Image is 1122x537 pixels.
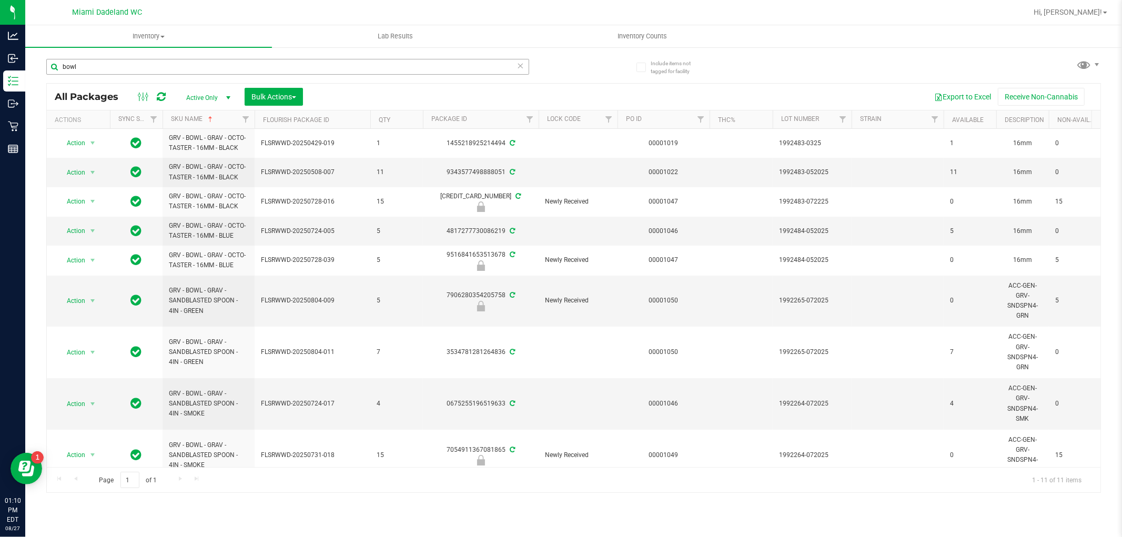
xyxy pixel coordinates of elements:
span: Sync from Compliance System [508,168,515,176]
span: 0 [950,450,990,460]
div: 9343577498888051 [421,167,540,177]
inline-svg: Outbound [8,98,18,109]
span: select [86,136,99,150]
a: 00001019 [649,139,679,147]
a: Lot Number [781,115,819,123]
span: select [86,293,99,308]
span: Inventory Counts [603,32,681,41]
span: Action [57,136,86,150]
a: PO ID [626,115,642,123]
a: Inventory Counts [519,25,765,47]
span: 15 [377,197,417,207]
a: Inventory [25,25,272,47]
a: Filter [600,110,618,128]
span: 1 [950,138,990,148]
span: GRV - BOWL - GRAV - OCTO-TASTER - 16MM - BLUE [169,221,248,241]
div: Newly Received [421,301,540,311]
div: 4817277730086219 [421,226,540,236]
a: Flourish Package ID [263,116,329,124]
span: 5 [950,226,990,236]
span: Newly Received [545,450,611,460]
span: select [86,165,99,180]
span: Newly Received [545,197,611,207]
div: ACC-GEN-GRV-SNDSPN4-SMK [1003,434,1043,477]
div: 16mm [1003,254,1043,266]
span: Action [57,448,86,462]
span: FLSRWWD-20250429-019 [261,138,364,148]
span: 11 [377,167,417,177]
span: Sync from Compliance System [508,251,515,258]
a: Filter [692,110,710,128]
div: ACC-GEN-GRV-SNDSPN4-GRN [1003,331,1043,373]
span: In Sync [131,345,142,359]
span: 1992265-072025 [779,347,845,357]
span: 0 [1055,399,1095,409]
span: GRV - BOWL - GRAV - SANDBLASTED SPOON - 4IN - SMOKE [169,389,248,419]
a: Filter [834,110,852,128]
span: Newly Received [545,296,611,306]
button: Receive Non-Cannabis [998,88,1085,106]
a: Package ID [431,115,467,123]
span: GRV - BOWL - GRAV - OCTO-TASTER - 16MM - BLACK [169,133,248,153]
iframe: Resource center unread badge [31,451,44,464]
div: Actions [55,116,106,124]
div: 3534781281264836 [421,347,540,357]
span: 1992483-0325 [779,138,845,148]
span: GRV - BOWL - GRAV - SANDBLASTED SPOON - 4IN - GREEN [169,286,248,316]
a: Description [1005,116,1044,124]
span: Sync from Compliance System [508,291,515,299]
span: GRV - BOWL - GRAV - OCTO-TASTER - 16MM - BLACK [169,162,248,182]
a: THC% [718,116,735,124]
span: 15 [377,450,417,460]
span: 1992483-072225 [779,197,845,207]
div: Newly Received [421,201,540,212]
span: 15 [1055,197,1095,207]
span: 15 [1055,450,1095,460]
span: FLSRWWD-20250731-018 [261,450,364,460]
span: 4 [377,399,417,409]
span: In Sync [131,252,142,267]
span: Lab Results [363,32,427,41]
span: Sync from Compliance System [508,446,515,453]
span: FLSRWWD-20250724-017 [261,399,364,409]
span: select [86,345,99,360]
a: 00001049 [649,451,679,459]
a: Filter [926,110,944,128]
span: Sync from Compliance System [514,192,521,200]
span: 1 [377,138,417,148]
span: FLSRWWD-20250728-039 [261,255,364,265]
span: 1992264-072025 [779,450,845,460]
a: 00001050 [649,297,679,304]
span: 1992483-052025 [779,167,845,177]
span: FLSRWWD-20250804-009 [261,296,364,306]
a: SKU Name [171,115,215,123]
a: Lock Code [547,115,581,123]
span: 5 [1055,255,1095,265]
a: Non-Available [1057,116,1104,124]
span: FLSRWWD-20250724-005 [261,226,364,236]
span: GRV - BOWL - GRAV - OCTO-TASTER - 16MM - BLACK [169,191,248,211]
div: [CREDIT_CARD_NUMBER] [421,191,540,212]
p: 01:10 PM EDT [5,496,21,524]
input: Search Package ID, Item Name, SKU, Lot or Part Number... [46,59,529,75]
span: select [86,194,99,209]
inline-svg: Inventory [8,76,18,86]
span: Hi, [PERSON_NAME]! [1034,8,1102,16]
a: 00001047 [649,256,679,264]
a: 00001022 [649,168,679,176]
span: 0 [1055,167,1095,177]
span: In Sync [131,136,142,150]
div: 1455218925214494 [421,138,540,148]
input: 1 [120,472,139,488]
span: In Sync [131,448,142,462]
span: In Sync [131,293,142,308]
span: Inventory [25,32,272,41]
span: Page of 1 [90,472,166,488]
span: Action [57,224,86,238]
a: Qty [379,116,390,124]
span: 1992484-052025 [779,255,845,265]
div: 16mm [1003,196,1043,208]
span: 7 [950,347,990,357]
span: In Sync [131,165,142,179]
